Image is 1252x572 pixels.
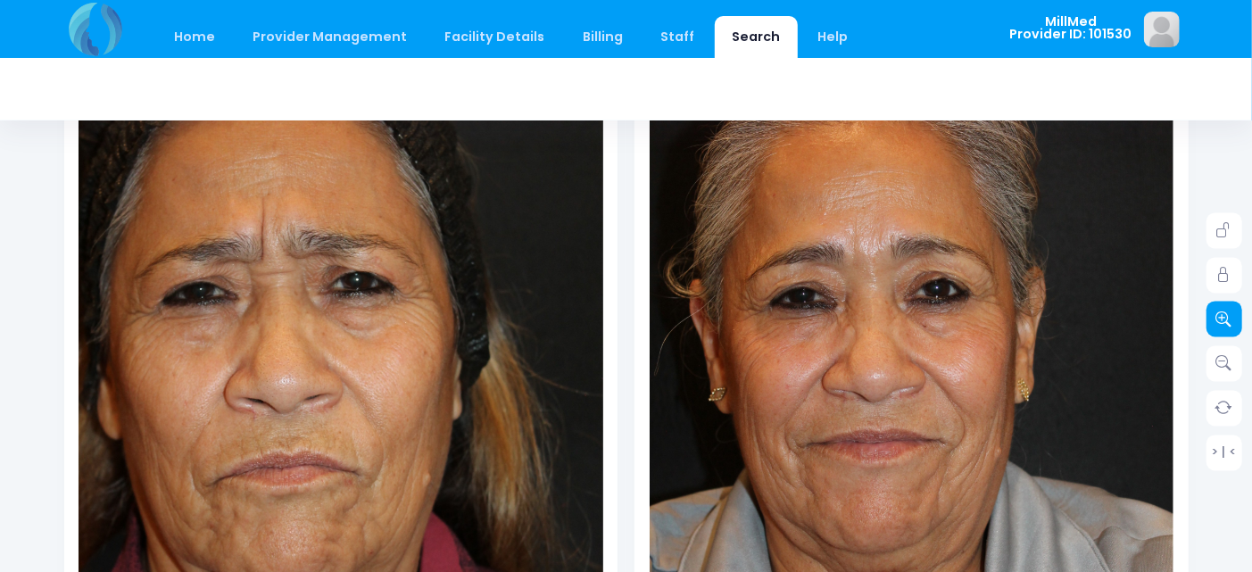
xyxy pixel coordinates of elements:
[157,16,233,58] a: Home
[236,16,425,58] a: Provider Management
[715,16,798,58] a: Search
[565,16,640,58] a: Billing
[1144,12,1180,47] img: image
[800,16,866,58] a: Help
[1010,15,1132,41] span: MillMed Provider ID: 101530
[1206,435,1242,470] a: > | <
[643,16,712,58] a: Staff
[427,16,562,58] a: Facility Details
